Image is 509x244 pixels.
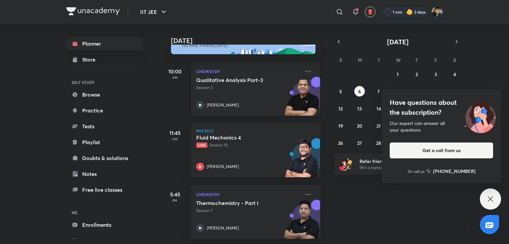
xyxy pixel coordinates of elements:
[82,56,99,63] div: Store
[66,218,143,231] a: Enrollments
[430,86,441,97] button: October 10, 2025
[207,164,239,170] p: [PERSON_NAME]
[162,190,188,198] h5: 5:45
[354,138,365,148] button: October 27, 2025
[406,9,413,15] img: streak
[162,67,188,75] h5: 10:00
[66,104,143,117] a: Practice
[373,86,384,97] button: October 7, 2025
[196,134,279,141] h5: Fluid Mechanics 4
[430,69,441,79] button: October 3, 2025
[453,71,456,77] abbr: October 4, 2025
[416,71,418,77] abbr: October 2, 2025
[360,165,441,171] p: Win a laptop, vouchers & more
[397,71,399,77] abbr: October 1, 2025
[449,69,460,79] button: October 4, 2025
[335,103,346,114] button: October 12, 2025
[162,137,188,141] p: AM
[162,75,188,79] p: AM
[387,37,409,46] span: [DATE]
[196,200,279,206] h5: Thermochemistry - Part I
[376,140,381,146] abbr: October 28, 2025
[357,140,362,146] abbr: October 27, 2025
[459,98,501,133] img: ttu_illustration_new.svg
[182,43,310,48] p: You have 3 events [DATE]
[162,198,188,202] p: PM
[377,88,380,95] abbr: October 7, 2025
[390,120,493,133] div: Our expert can answer all your questions
[354,103,365,114] button: October 13, 2025
[376,105,381,112] abbr: October 14, 2025
[335,138,346,148] button: October 26, 2025
[358,57,362,63] abbr: Monday
[66,207,143,218] h6: ME
[335,86,346,97] button: October 5, 2025
[66,37,143,50] a: Planner
[360,158,441,165] h6: Refer friends
[449,86,460,97] button: October 11, 2025
[171,37,327,45] h4: [DATE]
[373,138,384,148] button: October 28, 2025
[434,71,437,77] abbr: October 3, 2025
[196,142,207,148] span: Live
[66,7,120,15] img: Company Logo
[411,86,422,97] button: October 9, 2025
[426,168,476,175] a: [PHONE_NUMBER]
[196,67,300,75] p: Chemistry
[196,142,300,148] p: Session 10
[367,9,373,15] img: avatar
[338,105,343,112] abbr: October 12, 2025
[343,37,452,46] button: [DATE]
[392,69,403,79] button: October 1, 2025
[357,105,362,112] abbr: October 13, 2025
[196,190,300,198] p: Chemistry
[354,86,365,97] button: October 6, 2025
[373,103,384,114] button: October 14, 2025
[354,120,365,131] button: October 20, 2025
[196,77,279,83] h5: Qualitative Analysis Part-3
[396,88,399,95] abbr: October 8, 2025
[66,7,120,17] a: Company Logo
[162,129,188,137] h5: 11:45
[390,142,493,158] button: Get a call from us
[431,6,443,18] img: SHREYANSH GUPTA
[453,57,456,63] abbr: Saturday
[339,57,342,63] abbr: Sunday
[377,57,380,63] abbr: Tuesday
[66,136,143,149] a: Playlist
[66,77,143,88] h6: SELF STUDY
[339,157,353,171] img: referral
[284,138,320,184] img: unacademy
[390,98,493,117] h4: Have questions about the subscription?
[453,88,457,95] abbr: October 11, 2025
[415,88,418,95] abbr: October 9, 2025
[338,123,343,129] abbr: October 19, 2025
[434,57,437,63] abbr: Friday
[196,129,315,133] p: Physics
[358,88,361,95] abbr: October 6, 2025
[408,168,424,174] p: Or call us
[66,183,143,196] a: Free live classes
[392,86,403,97] button: October 8, 2025
[66,88,143,101] a: Browse
[335,120,346,131] button: October 19, 2025
[66,53,143,66] a: Store
[66,120,143,133] a: Tests
[433,88,438,95] abbr: October 10, 2025
[196,208,300,214] p: Session 1
[66,151,143,165] a: Doubts & solutions
[66,167,143,181] a: Notes
[339,88,342,95] abbr: October 5, 2025
[415,57,418,63] abbr: Thursday
[357,123,362,129] abbr: October 20, 2025
[207,225,239,231] p: [PERSON_NAME]
[207,102,239,108] p: [PERSON_NAME]
[365,7,375,17] button: avatar
[396,57,401,63] abbr: Wednesday
[196,85,300,91] p: Session 3
[433,168,476,175] h6: [PHONE_NUMBER]
[136,5,172,19] button: IIT JEE
[284,77,320,122] img: unacademy
[376,123,381,129] abbr: October 21, 2025
[411,69,422,79] button: October 2, 2025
